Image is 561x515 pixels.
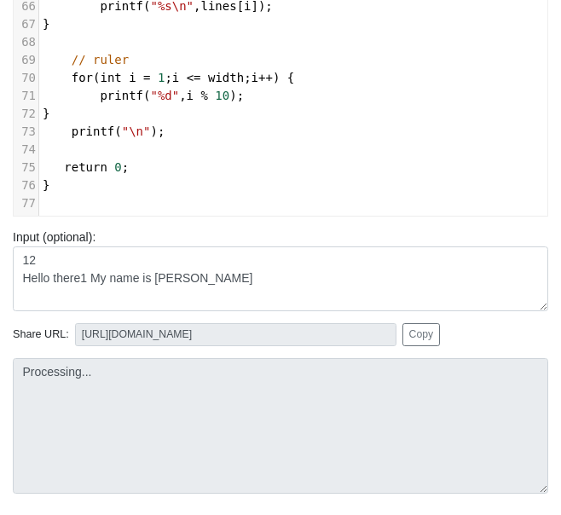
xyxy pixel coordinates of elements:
[14,159,38,176] div: 75
[75,323,396,346] input: No share available yet
[14,141,38,159] div: 74
[43,178,50,192] span: }
[43,124,165,138] span: ( );
[64,160,107,174] span: return
[72,71,93,84] span: for
[150,89,179,102] span: "%d"
[258,71,273,84] span: ++
[14,51,38,69] div: 69
[129,71,136,84] span: i
[100,89,143,102] span: printf
[14,105,38,123] div: 72
[72,53,129,67] span: // ruler
[72,124,115,138] span: printf
[252,71,258,84] span: i
[100,71,121,84] span: int
[14,87,38,105] div: 71
[114,160,121,174] span: 0
[14,176,38,194] div: 76
[14,123,38,141] div: 73
[172,71,179,84] span: i
[43,107,50,120] span: }
[43,17,50,31] span: }
[158,71,165,84] span: 1
[208,71,244,84] span: width
[43,160,129,174] span: ;
[122,124,151,138] span: "\n"
[200,89,207,102] span: %
[215,89,229,102] span: 10
[14,69,38,87] div: 70
[14,15,38,33] div: 67
[187,89,194,102] span: i
[187,71,201,84] span: <=
[402,323,441,346] button: Copy
[143,71,150,84] span: =
[14,33,38,51] div: 68
[43,71,294,84] span: ( ; ; ) {
[43,89,244,102] span: ( , );
[14,194,38,212] div: 77
[13,327,69,343] span: Share URL:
